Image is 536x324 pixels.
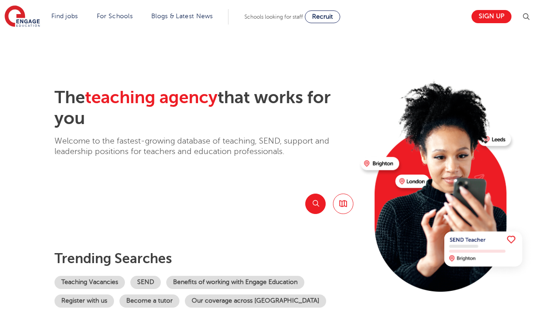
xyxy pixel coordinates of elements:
[55,136,353,157] p: Welcome to the fastest-growing database of teaching, SEND, support and leadership positions for t...
[185,294,326,308] a: Our coverage across [GEOGRAPHIC_DATA]
[5,5,40,28] img: Engage Education
[85,88,218,107] span: teaching agency
[244,14,303,20] span: Schools looking for staff
[55,294,114,308] a: Register with us
[312,13,333,20] span: Recruit
[55,87,353,129] h2: The that works for you
[55,250,353,267] p: Trending searches
[130,276,161,289] a: SEND
[55,276,125,289] a: Teaching Vacancies
[471,10,511,23] a: Sign up
[151,13,213,20] a: Blogs & Latest News
[97,13,133,20] a: For Schools
[51,13,78,20] a: Find jobs
[305,194,326,214] button: Search
[305,10,340,23] a: Recruit
[119,294,179,308] a: Become a tutor
[166,276,304,289] a: Benefits of working with Engage Education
